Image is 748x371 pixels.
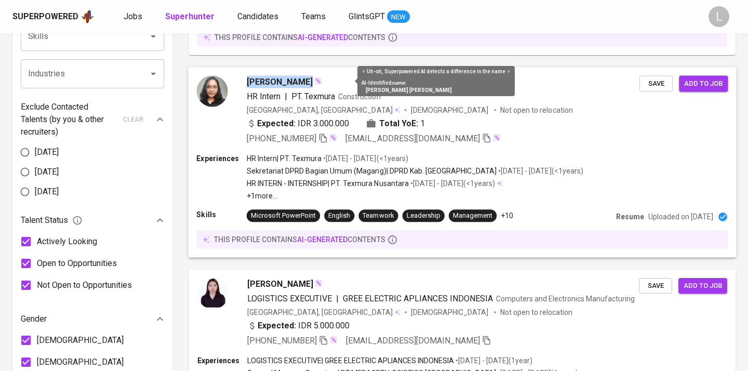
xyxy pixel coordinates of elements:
a: Superpoweredapp logo [12,9,95,24]
p: Not open to relocation [500,307,572,317]
span: [DEMOGRAPHIC_DATA] [37,356,124,368]
span: GREE ELECTRIC APLIANCES INDONESIA [343,294,493,303]
span: [DEMOGRAPHIC_DATA] [411,307,490,317]
p: +10 [501,210,513,221]
p: HR Intern | PT. Texmura [247,153,322,164]
span: Candidates [237,11,278,21]
span: HR Intern [247,91,280,101]
span: [DATE] [35,146,59,158]
div: IDR 5.000.000 [247,320,350,332]
img: magic_wand.svg [314,279,323,287]
div: Teamwork [363,211,394,221]
img: app logo [81,9,95,24]
b: Superhunter [165,11,215,21]
span: LOGISTICS EXECUTIVE [247,294,332,303]
p: • [DATE] - [DATE] ( <1 years ) [322,153,408,164]
img: magic_wand.svg [329,133,337,141]
p: • [DATE] - [DATE] ( <1 years ) [497,166,583,176]
p: Uploaded on [DATE] [648,211,713,222]
p: Not open to relocation [500,104,572,115]
div: AI-Identified : [362,79,511,87]
p: Experiences [196,153,246,164]
span: Actively Looking [37,235,97,248]
p: HR INTERN - INTERNSHIP | PT. Texmura Nusantara [247,178,409,189]
button: Open [146,67,161,81]
div: English [328,211,350,221]
button: Add to job [679,75,728,91]
span: AI-generated [298,33,348,42]
a: Candidates [237,10,280,23]
div: Management [453,211,492,221]
span: NEW [387,12,410,22]
p: Sekretariat DPRD Bagian Umum (Magang) | DPRD Kab. [GEOGRAPHIC_DATA] [247,166,497,176]
span: PT. Texmura [291,91,335,101]
a: Superhunter [165,10,217,23]
button: Save [639,75,673,91]
p: Skills [196,209,246,220]
span: 1 [420,117,425,129]
img: magic_wand.svg [314,76,322,85]
p: • [DATE] - [DATE] ( 1 year ) [454,355,532,366]
p: LOGISTICS EXECUTIVE | GREE ELECTRIC APLIANCES INDONESIA [247,355,454,366]
div: ✧ Uh-oh, Superpowered AI detects a difference in the name ✧ [362,68,511,75]
div: Leadership [407,211,440,221]
b: Total YoE: [379,117,418,129]
span: Not Open to Opportunities [37,279,132,291]
span: Save [644,280,667,292]
span: | [285,90,287,102]
div: Talent Status [21,210,164,231]
a: Teams [301,10,328,23]
span: | [336,293,339,305]
p: this profile contains contents [214,234,385,245]
span: Save [645,77,667,89]
span: [DATE] [35,186,59,198]
span: Teams [301,11,326,21]
span: [DATE] [35,166,59,178]
div: L [709,6,729,27]
div: [GEOGRAPHIC_DATA], [GEOGRAPHIC_DATA] [247,307,400,317]
button: Add to job [678,278,727,294]
span: [EMAIL_ADDRESS][DOMAIN_NAME] [345,133,480,143]
p: Experiences [197,355,247,366]
img: f12d16df767a57d45041bb85bb52c6a8.jpg [197,278,229,309]
p: Resume [616,211,644,222]
span: AI-generated [297,235,348,244]
span: Computers and Electronics Manufacturing [496,295,635,303]
button: Open [146,29,161,44]
div: [GEOGRAPHIC_DATA], [GEOGRAPHIC_DATA] [247,104,400,115]
span: [EMAIL_ADDRESS][DOMAIN_NAME] [346,336,480,346]
img: magic_wand.svg [492,133,501,141]
p: • [DATE] - [DATE] ( <1 years ) [409,178,495,189]
span: Add to job [684,77,723,89]
img: magic_wand.svg [329,336,338,344]
span: Jobs [124,11,142,21]
div: [PERSON_NAME] [PERSON_NAME] [366,87,511,94]
a: GlintsGPT NEW [349,10,410,23]
a: [PERSON_NAME]HR Intern|PT. TexmuraConstruction[GEOGRAPHIC_DATA], [GEOGRAPHIC_DATA][DEMOGRAPHIC_DA... [189,68,736,257]
span: [PHONE_NUMBER] [247,336,317,346]
div: Microsoft PowerPoint [251,211,316,221]
span: [PERSON_NAME] [247,278,313,290]
p: Gender [21,313,47,325]
img: e17981de600c58b8732354c8e32773e1.jpg [196,75,228,107]
span: [DEMOGRAPHIC_DATA] [37,334,124,347]
div: Exclude Contacted Talents (by you & other recruiters)clear [21,101,164,138]
span: Add to job [684,280,722,292]
span: [DEMOGRAPHIC_DATA] [411,104,490,115]
b: Expected: [257,117,296,129]
div: Gender [21,309,164,329]
a: Jobs [124,10,144,23]
p: +1 more ... [247,191,583,201]
div: Superpowered [12,11,78,23]
span: GlintsGPT [349,11,385,21]
span: Open to Opportunities [37,257,117,270]
div: IDR 3.000.000 [247,117,350,129]
b: Expected: [258,320,296,332]
p: this profile contains contents [215,32,385,43]
i: name [392,80,405,86]
span: Talent Status [21,214,83,227]
p: Exclude Contacted Talents (by you & other recruiters) [21,101,116,138]
span: [PHONE_NUMBER] [247,133,316,143]
span: [PERSON_NAME] [247,75,313,88]
button: Save [639,278,672,294]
